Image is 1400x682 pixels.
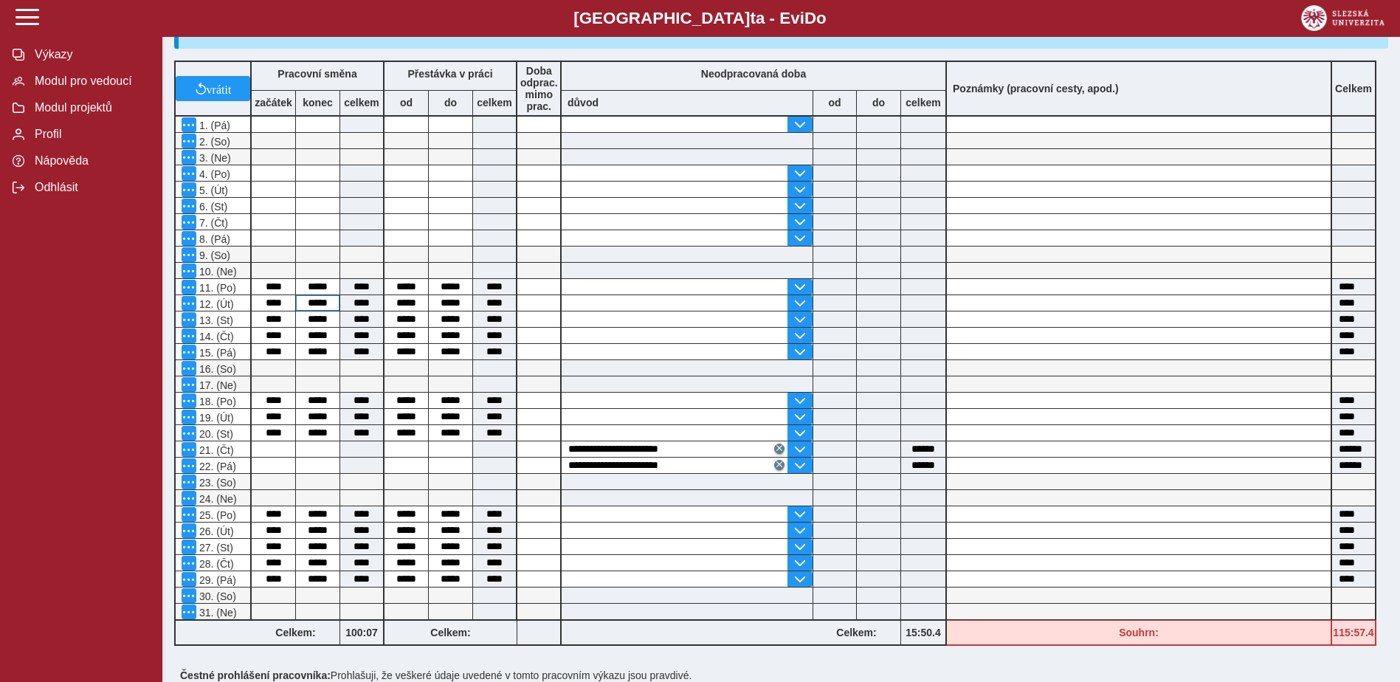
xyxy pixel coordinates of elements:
span: 10. (Ne) [196,266,237,278]
span: Profil [30,128,150,141]
span: Modul projektů [30,101,150,114]
span: 30. (So) [196,590,236,602]
button: Menu [182,507,196,522]
span: 31. (Ne) [196,607,237,619]
button: Menu [182,199,196,213]
button: Menu [182,166,196,181]
span: vrátit [207,83,232,94]
button: Menu [182,134,196,148]
b: důvod [568,97,599,108]
span: 4. (Po) [196,168,230,180]
button: vrátit [176,76,250,101]
span: 18. (Po) [196,396,236,407]
b: Pracovní směna [277,68,356,80]
span: Modul pro vedoucí [30,75,150,88]
b: Celkem: [813,627,900,638]
button: Menu [182,215,196,230]
span: 28. (Čt) [196,558,234,570]
span: 6. (St) [196,201,227,213]
span: 3. (Ne) [196,152,231,164]
button: Menu [182,604,196,619]
b: Souhrn: [1119,627,1159,638]
button: Menu [182,426,196,441]
button: Menu [182,117,196,132]
span: 5. (Út) [196,185,228,196]
span: 20. (St) [196,428,233,440]
button: Menu [182,328,196,343]
b: od [385,97,428,108]
button: Menu [182,150,196,165]
span: 22. (Pá) [196,461,236,472]
span: 11. (Po) [196,282,236,294]
div: Fond pracovní doby (166:19.2 h) a součet hodin (115:57.4 h) se neshodují! [947,620,1332,646]
b: Přestávka v práci [407,68,492,80]
button: Menu [182,280,196,294]
button: Menu [182,361,196,376]
button: Menu [182,442,196,457]
span: 14. (Čt) [196,331,234,342]
button: Menu [182,458,196,473]
b: od [813,97,856,108]
button: Menu [182,345,196,359]
b: Neodpracovaná doba [701,68,806,80]
b: do [429,97,472,108]
span: 13. (St) [196,314,233,326]
b: 100:07 [340,627,383,638]
button: Menu [182,312,196,327]
button: Menu [182,393,196,408]
span: Odhlásit [30,181,150,194]
span: 12. (Út) [196,298,234,310]
button: Menu [182,475,196,489]
button: Menu [182,523,196,538]
div: Fond pracovní doby (166:19.2 h) a součet hodin (115:57.4 h) se neshodují! [1332,620,1376,646]
span: 16. (So) [196,363,236,375]
span: 2. (So) [196,136,230,148]
b: Čestné prohlášení pracovníka: [180,669,331,681]
span: 25. (Po) [196,509,236,521]
button: Menu [182,572,196,587]
span: 26. (Út) [196,526,234,537]
button: Menu [182,540,196,554]
button: Menu [182,588,196,603]
button: Menu [182,263,196,278]
b: celkem [340,97,383,108]
button: Menu [182,377,196,392]
b: [GEOGRAPHIC_DATA] a - Evi [44,9,1356,28]
span: 7. (Čt) [196,217,228,229]
span: D [804,9,816,27]
span: 27. (St) [196,542,233,554]
span: Výkazy [30,48,150,61]
span: 21. (Čt) [196,444,234,456]
button: Menu [182,231,196,246]
b: Poznámky (pracovní cesty, apod.) [947,83,1125,94]
img: logo_web_su.png [1301,5,1385,31]
span: t [750,9,755,27]
button: Menu [182,491,196,506]
button: Menu [182,182,196,197]
b: 15:50.4 [901,627,945,638]
button: Menu [182,296,196,311]
span: 9. (So) [196,249,230,261]
span: Nápověda [30,154,150,168]
span: 15. (Pá) [196,347,236,359]
b: do [857,97,900,108]
b: Celkem [1335,83,1372,94]
span: o [816,9,827,27]
b: Celkem: [385,627,517,638]
span: 24. (Ne) [196,493,237,505]
button: Menu [182,410,196,424]
span: 19. (Út) [196,412,234,424]
b: celkem [473,97,516,108]
b: Doba odprac. mimo prac. [520,65,558,112]
span: 17. (Ne) [196,379,237,391]
b: začátek [252,97,295,108]
span: 1. (Pá) [196,120,230,131]
b: Celkem: [252,627,339,638]
span: 23. (So) [196,477,236,489]
b: konec [296,97,339,108]
span: 29. (Pá) [196,574,236,586]
b: 115:57.4 [1332,627,1375,638]
span: 8. (Pá) [196,233,230,245]
button: Menu [182,556,196,571]
button: Menu [182,247,196,262]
